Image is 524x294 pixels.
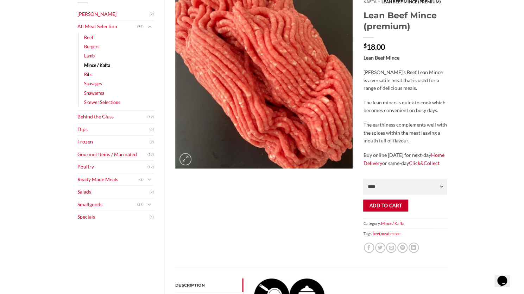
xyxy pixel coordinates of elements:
[409,243,419,253] a: Share on LinkedIn
[150,137,154,147] span: (9)
[175,278,243,292] a: Description
[147,149,154,160] span: (13)
[363,228,447,239] span: Tags: , ,
[137,199,144,210] span: (27)
[77,8,150,20] a: [PERSON_NAME]
[84,88,104,98] a: Shawarma
[145,201,154,208] button: Toggle
[77,136,150,148] a: Frozen
[147,162,154,172] span: (12)
[381,221,404,226] a: Mince / Kafta
[363,218,447,228] span: Category:
[84,51,95,60] a: Lamb
[145,23,154,31] button: Toggle
[77,186,150,198] a: Salads
[137,22,144,32] span: (74)
[145,176,154,183] button: Toggle
[375,243,385,253] a: Share on Twitter
[77,123,150,136] a: Dips
[84,79,102,88] a: Sausages
[363,151,447,167] p: Buy online [DATE] for next-day or same-day
[363,55,399,61] strong: Lean Beef Mince
[77,198,138,211] a: Smallgoods
[363,152,444,166] a: Home Delivery
[147,112,154,122] span: (19)
[363,43,366,49] span: $
[77,211,150,223] a: Specials
[77,20,138,33] a: All Meat Selection
[84,61,110,70] a: Mince / Kafta
[84,98,120,107] a: Skewer Selections
[372,231,380,236] a: beef
[409,160,439,166] a: Click&Collect
[150,212,154,222] span: (1)
[363,121,447,145] p: The earthiness complements well with the spices within the meat leaving a mouth full of flavour.
[150,9,154,19] span: (2)
[386,243,396,253] a: Email to a Friend
[84,42,100,51] a: Burgers
[84,33,93,42] a: Beef
[77,161,148,173] a: Poultry
[150,124,154,135] span: (5)
[494,266,517,287] iframe: chat widget
[364,243,374,253] a: Share on Facebook
[77,111,148,123] a: Behind the Glass
[363,10,447,32] h1: Lean Beef Mince (premium)
[77,148,148,161] a: Gourmet Items / Marinated
[77,173,140,186] a: Ready Made Meals
[363,42,385,51] bdi: 18.00
[390,231,400,236] a: mince
[179,153,191,165] a: Zoom
[380,231,389,236] a: meat
[363,68,447,92] p: [PERSON_NAME]’s Beef Lean Mince is a versatile meat that is used for a range of delicious meals.
[397,243,408,253] a: Pin on Pinterest
[139,174,144,185] span: (2)
[84,70,93,79] a: Ribs
[363,200,408,212] button: Add to cart
[150,187,154,197] span: (2)
[363,99,447,115] p: The lean mince is quick to cook which becomes convenient on busy days.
